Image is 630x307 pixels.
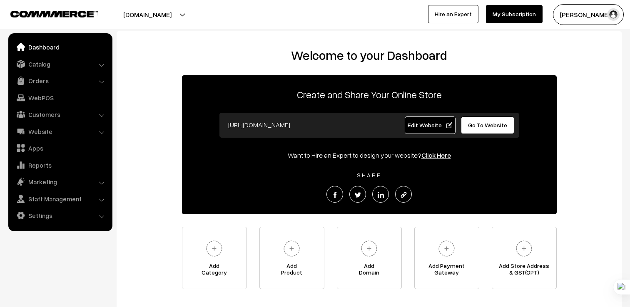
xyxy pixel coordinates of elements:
[94,4,201,25] button: [DOMAIN_NAME]
[10,57,110,72] a: Catalog
[10,90,110,105] a: WebPOS
[461,116,515,134] a: Go To Website
[10,40,110,54] a: Dashboard
[10,158,110,173] a: Reports
[428,5,478,23] a: Hire an Expert
[607,8,620,21] img: user
[10,73,110,88] a: Orders
[421,151,451,159] a: Click Here
[182,227,247,289] a: AddCategory
[10,191,110,206] a: Staff Management
[10,8,83,18] a: COMMMERCE
[182,262,247,279] span: Add Category
[405,116,456,134] a: Edit Website
[492,262,556,279] span: Add Store Address & GST(OPT)
[10,124,110,139] a: Website
[10,208,110,223] a: Settings
[125,48,613,63] h2: Welcome to your Dashboard
[260,262,324,279] span: Add Product
[353,171,386,178] span: SHARE
[435,237,458,260] img: plus.svg
[513,237,535,260] img: plus.svg
[10,107,110,122] a: Customers
[280,237,303,260] img: plus.svg
[337,262,401,279] span: Add Domain
[468,121,507,129] span: Go To Website
[337,227,402,289] a: AddDomain
[553,4,624,25] button: [PERSON_NAME]…
[414,227,479,289] a: Add PaymentGateway
[182,87,557,102] p: Create and Share Your Online Store
[492,227,557,289] a: Add Store Address& GST(OPT)
[408,121,452,129] span: Edit Website
[358,237,381,260] img: plus.svg
[10,141,110,156] a: Apps
[10,174,110,189] a: Marketing
[415,262,479,279] span: Add Payment Gateway
[10,11,98,17] img: COMMMERCE
[203,237,226,260] img: plus.svg
[182,150,557,160] div: Want to Hire an Expert to design your website?
[486,5,543,23] a: My Subscription
[259,227,324,289] a: AddProduct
